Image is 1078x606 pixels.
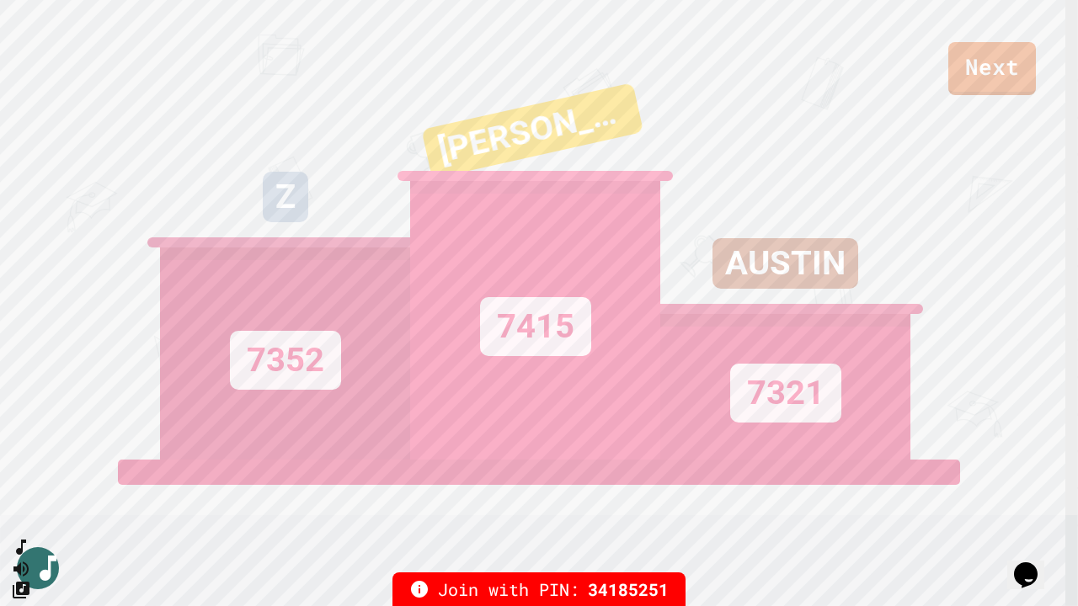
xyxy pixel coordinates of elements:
button: Change Music [11,579,31,600]
div: [PERSON_NAME] [421,82,643,179]
span: 34185251 [588,577,669,602]
div: 7321 [730,364,841,423]
div: 7352 [230,331,341,390]
iframe: chat widget [1007,539,1061,589]
a: Next [948,42,1036,95]
button: SpeedDial basic example [11,537,31,558]
div: 7415 [480,297,591,356]
div: AUSTIN [712,238,858,289]
div: Join with PIN: [392,572,686,606]
button: Mute music [11,558,31,579]
div: Z [263,172,308,222]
